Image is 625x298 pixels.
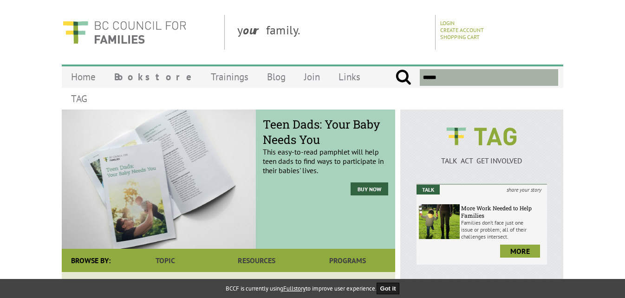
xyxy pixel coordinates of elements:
a: Join [295,66,329,88]
img: BCCF's TAG Logo [440,119,523,154]
a: Links [329,66,370,88]
img: BC Council for FAMILIES [62,15,187,50]
em: Talk [417,185,440,194]
strong: our [243,22,266,38]
button: Got it [377,283,400,294]
a: Fullstory [283,285,306,292]
a: TAG [62,88,97,110]
span: Teen Dads: Your Baby Needs You [263,117,388,147]
a: Shopping Cart [440,33,480,40]
a: more [500,245,540,258]
a: Login [440,19,455,26]
a: Bookstore [105,66,202,88]
i: share your story [501,185,547,194]
a: Topic [120,249,211,272]
a: Blog [258,66,295,88]
a: Home [62,66,105,88]
a: Resources [211,249,302,272]
a: Buy Now [351,182,388,195]
div: y family. [230,15,436,50]
a: Trainings [202,66,258,88]
input: Submit [395,69,411,86]
p: TALK ACT GET INVOLVED [417,156,547,165]
p: Families don’t face just one issue or problem; all of their challenges intersect. [461,219,545,240]
a: Create Account [440,26,484,33]
a: TALK ACT GET INVOLVED [417,147,547,165]
h6: More Work Needed to Help Families [461,204,545,219]
p: This easy-to-read pamphlet will help teen dads to find ways to participate in their babies' lives. [263,124,388,175]
div: Browse By: [62,249,120,272]
a: Programs [302,249,393,272]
